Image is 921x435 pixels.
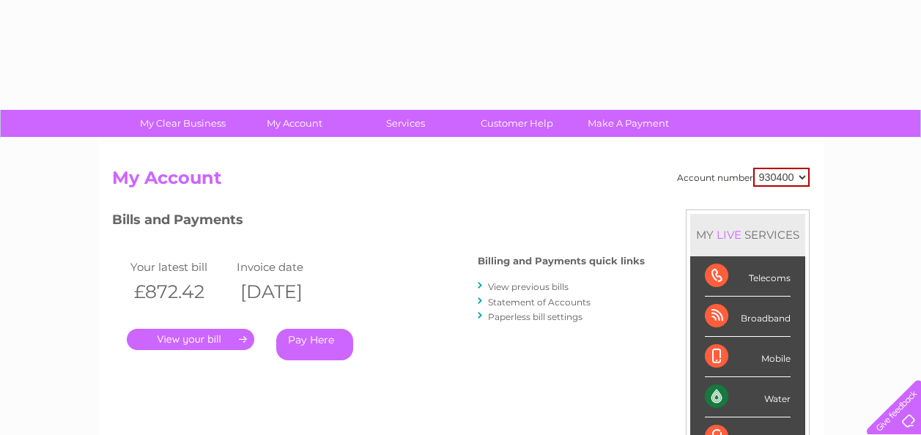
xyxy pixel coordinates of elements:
a: Services [345,110,466,137]
a: . [127,329,254,350]
div: Mobile [705,337,791,377]
a: My Clear Business [122,110,243,137]
a: Customer Help [456,110,577,137]
th: [DATE] [233,277,339,307]
a: My Account [234,110,355,137]
h4: Billing and Payments quick links [478,256,645,267]
td: Your latest bill [127,257,233,277]
a: Make A Payment [568,110,689,137]
a: View previous bills [488,281,569,292]
th: £872.42 [127,277,233,307]
div: MY SERVICES [690,214,805,256]
h3: Bills and Payments [112,209,645,235]
div: Account number [677,168,810,187]
div: Broadband [705,297,791,337]
div: Telecoms [705,256,791,297]
a: Pay Here [276,329,353,360]
div: LIVE [714,228,744,242]
a: Paperless bill settings [488,311,582,322]
a: Statement of Accounts [488,297,591,308]
h2: My Account [112,168,810,196]
div: Water [705,377,791,417]
td: Invoice date [233,257,339,277]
